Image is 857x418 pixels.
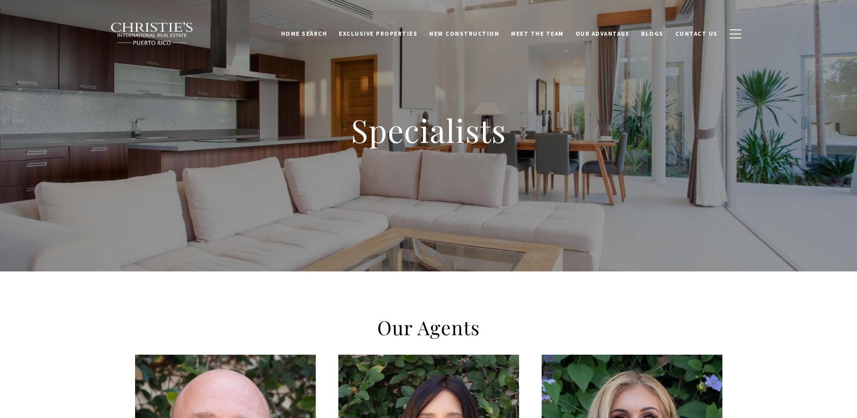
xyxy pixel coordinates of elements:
[275,25,333,42] a: Home Search
[505,25,570,42] a: Meet the Team
[339,29,417,37] span: Exclusive Properties
[110,22,194,46] img: Christie's International Real Estate black text logo
[423,25,505,42] a: New Construction
[570,25,636,42] a: Our Advantage
[635,25,670,42] a: Blogs
[641,29,664,37] span: Blogs
[576,29,630,37] span: Our Advantage
[675,29,718,37] span: Contact Us
[429,29,499,37] span: New Construction
[333,25,423,42] a: Exclusive Properties
[234,315,623,340] h2: Our Agents
[248,110,609,150] h1: Specialists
